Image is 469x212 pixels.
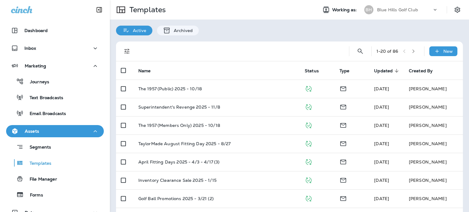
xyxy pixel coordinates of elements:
span: Updated [374,68,393,74]
p: Inbox [24,46,36,51]
span: Working as: [332,7,358,13]
span: Jake Hopkins [374,159,389,165]
p: Superintendent's Revenge 2025 - 11/8 [138,105,220,110]
p: Forms [24,192,43,198]
p: Archived [171,28,193,33]
span: Name [138,68,159,74]
span: Published [305,122,312,128]
span: Email [340,122,347,128]
span: Published [305,140,312,146]
p: The 1957 (Members Only) 2025 - 10/18 [138,123,220,128]
span: Published [305,159,312,164]
span: Email [340,85,347,91]
p: Templates [127,5,166,14]
button: Assets [6,125,104,137]
button: Forms [6,188,104,201]
span: Published [305,85,312,91]
p: Inventory Clearance Sale 2025 - 1/15 [138,178,216,183]
div: BH [364,5,373,14]
p: Text Broadcasts [24,95,63,101]
p: File Manager [24,177,57,182]
span: Email [340,195,347,201]
button: Segments [6,140,104,153]
span: Email [340,104,347,109]
button: Marketing [6,60,104,72]
button: Filters [121,45,133,57]
p: Email Broadcasts [24,111,66,117]
button: Collapse Sidebar [91,4,108,16]
button: Journeys [6,75,104,88]
span: Type [340,68,358,74]
button: Templates [6,156,104,169]
span: Jake Hopkins [374,86,389,92]
p: Journeys [24,79,49,85]
span: Updated [374,68,401,74]
p: Active [130,28,146,33]
span: Status [305,68,327,74]
div: 1 - 20 of 86 [376,49,398,54]
p: TaylorMade August Fitting Day 2025 - 8/27 [138,141,231,146]
td: [PERSON_NAME] [404,98,463,116]
span: Jake Hopkins [374,104,389,110]
span: Created By [409,68,433,74]
span: Jake Hopkins [374,196,389,201]
span: Published [305,104,312,109]
span: Email [340,159,347,164]
td: [PERSON_NAME] [404,171,463,189]
button: Search Templates [354,45,366,57]
button: Dashboard [6,24,104,37]
span: Email [340,140,347,146]
td: [PERSON_NAME] [404,116,463,135]
span: Jake Hopkins [374,178,389,183]
button: Email Broadcasts [6,107,104,120]
p: Segments [24,145,51,151]
p: April Fitting Days 2025 - 4/3 - 4/17 (3) [138,160,220,164]
button: Inbox [6,42,104,54]
button: File Manager [6,172,104,185]
td: [PERSON_NAME] [404,135,463,153]
p: Templates [24,161,51,167]
span: Jake Hopkins [374,141,389,146]
span: Jake Hopkins [374,123,389,128]
p: Blue Hills Golf Club [377,7,418,12]
span: Published [305,195,312,201]
p: Dashboard [24,28,48,33]
p: Golf Ball Promotions 2025 - 3/21 (2) [138,196,214,201]
td: [PERSON_NAME] [404,80,463,98]
td: [PERSON_NAME] [404,153,463,171]
span: Type [340,68,350,74]
span: Name [138,68,151,74]
span: Email [340,177,347,182]
p: Marketing [25,63,46,68]
p: New [443,49,453,54]
span: Published [305,177,312,182]
span: Created By [409,68,441,74]
td: [PERSON_NAME] [404,189,463,208]
button: Text Broadcasts [6,91,104,104]
p: The 1957 (Public) 2025 - 10/18 [138,86,202,91]
p: Assets [25,129,39,134]
button: Settings [452,4,463,15]
span: Status [305,68,319,74]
